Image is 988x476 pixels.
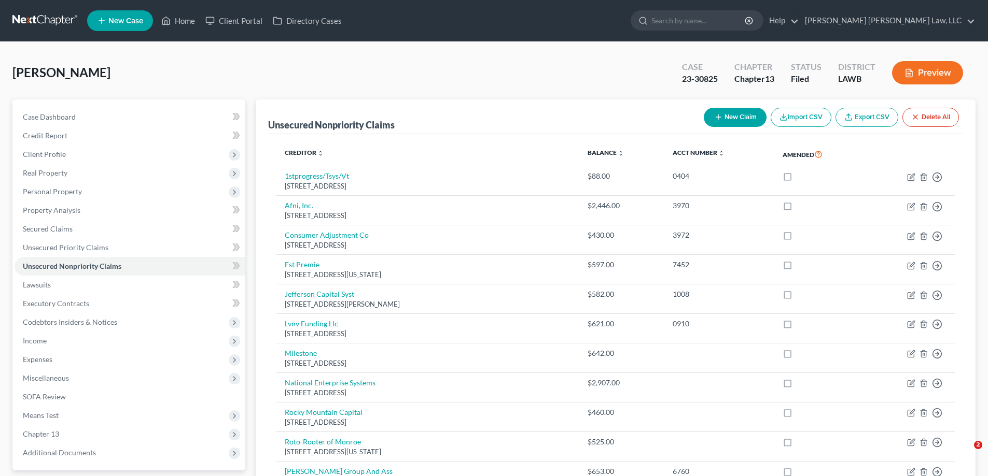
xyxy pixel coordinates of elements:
[285,270,571,280] div: [STREET_ADDRESS][US_STATE]
[588,437,656,447] div: $525.00
[23,411,59,420] span: Means Test
[285,349,317,357] a: Milestone
[200,11,268,30] a: Client Portal
[673,319,766,329] div: 0910
[23,280,51,289] span: Lawsuits
[285,171,349,180] a: 1stprogress/Tsys/Vt
[588,319,656,329] div: $621.00
[682,61,718,73] div: Case
[285,388,571,398] div: [STREET_ADDRESS]
[23,206,80,214] span: Property Analysis
[285,260,319,269] a: Fst Premie
[791,73,822,85] div: Filed
[718,150,725,156] i: unfold_more
[682,73,718,85] div: 23-30825
[285,408,363,416] a: Rocky Mountain Capital
[618,150,624,156] i: unfold_more
[285,329,571,339] div: [STREET_ADDRESS]
[23,429,59,438] span: Chapter 13
[704,108,767,127] button: New Claim
[15,126,245,145] a: Credit Report
[15,257,245,276] a: Unsecured Nonpriority Claims
[734,73,774,85] div: Chapter
[791,61,822,73] div: Status
[836,108,898,127] a: Export CSV
[902,108,959,127] button: Delete All
[734,61,774,73] div: Chapter
[108,17,143,25] span: New Case
[23,373,69,382] span: Miscellaneous
[588,289,656,299] div: $582.00
[156,11,200,30] a: Home
[651,11,746,30] input: Search by name...
[23,262,121,270] span: Unsecured Nonpriority Claims
[774,142,865,166] th: Amended
[285,230,369,239] a: Consumer Adjustment Co
[588,200,656,211] div: $2,446.00
[23,187,82,196] span: Personal Property
[23,168,67,177] span: Real Property
[838,73,875,85] div: LAWB
[771,108,831,127] button: Import CSV
[673,259,766,270] div: 7452
[673,200,766,211] div: 3970
[285,299,571,309] div: [STREET_ADDRESS][PERSON_NAME]
[15,238,245,257] a: Unsecured Priority Claims
[15,294,245,313] a: Executory Contracts
[15,201,245,220] a: Property Analysis
[15,220,245,238] a: Secured Claims
[268,119,395,131] div: Unsecured Nonpriority Claims
[588,230,656,240] div: $430.00
[15,276,245,294] a: Lawsuits
[317,150,324,156] i: unfold_more
[268,11,347,30] a: Directory Cases
[764,11,799,30] a: Help
[23,318,117,326] span: Codebtors Insiders & Notices
[285,149,324,156] a: Creditor unfold_more
[974,441,982,449] span: 2
[588,407,656,417] div: $460.00
[588,378,656,388] div: $2,907.00
[953,441,978,466] iframe: Intercom live chat
[12,65,110,80] span: [PERSON_NAME]
[800,11,975,30] a: [PERSON_NAME] [PERSON_NAME] Law, LLC
[23,299,89,308] span: Executory Contracts
[23,150,66,158] span: Client Profile
[285,290,354,298] a: Jefferson Capital Syst
[23,112,76,121] span: Case Dashboard
[673,171,766,181] div: 0404
[15,387,245,406] a: SOFA Review
[285,181,571,191] div: [STREET_ADDRESS]
[285,319,338,328] a: Lvnv Funding Llc
[588,348,656,358] div: $642.00
[673,149,725,156] a: Acct Number unfold_more
[285,201,313,210] a: Afni, Inc.
[588,149,624,156] a: Balance unfold_more
[23,336,47,345] span: Income
[23,224,73,233] span: Secured Claims
[285,240,571,250] div: [STREET_ADDRESS]
[285,211,571,221] div: [STREET_ADDRESS]
[588,259,656,270] div: $597.00
[23,392,66,401] span: SOFA Review
[838,61,875,73] div: District
[285,467,393,475] a: [PERSON_NAME] Group And Ass
[285,378,375,387] a: National Enterprise Systems
[673,289,766,299] div: 1008
[23,243,108,252] span: Unsecured Priority Claims
[23,448,96,457] span: Additional Documents
[588,171,656,181] div: $88.00
[285,358,571,368] div: [STREET_ADDRESS]
[673,230,766,240] div: 3972
[285,417,571,427] div: [STREET_ADDRESS]
[765,74,774,83] span: 13
[23,131,67,140] span: Credit Report
[285,447,571,457] div: [STREET_ADDRESS][US_STATE]
[23,355,52,364] span: Expenses
[285,437,361,446] a: Roto-Rooter of Monroe
[15,108,245,126] a: Case Dashboard
[892,61,963,84] button: Preview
